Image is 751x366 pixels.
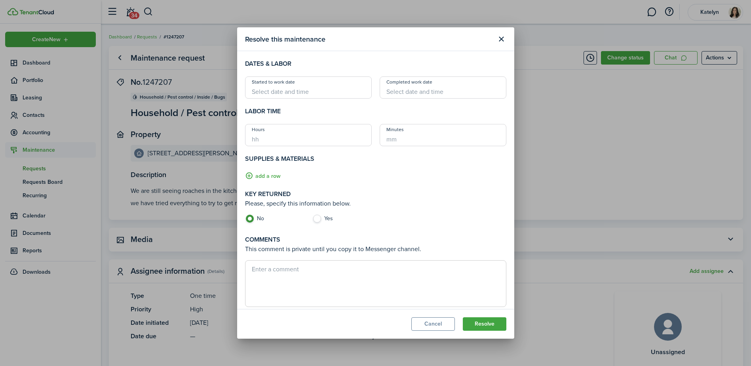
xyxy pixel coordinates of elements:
input: Select date and time [380,76,506,99]
label: Yes [312,215,372,227]
label: No [245,215,304,227]
h4: Labor time [245,107,506,116]
button: Resolve [463,317,506,331]
button: add a row [245,172,281,181]
input: hh [245,124,372,146]
input: mm [380,124,506,146]
small: Character limit: 0 / [245,309,506,314]
h4: Comments [245,235,506,244]
h4: Dates & labor [245,59,506,69]
modal-title: Resolve this maintenance [245,31,493,47]
p: This comment is private until you copy it to Messenger channel. [245,244,506,254]
button: Cancel [411,317,455,331]
button: Close modal [495,32,508,46]
h4: Key returned [245,189,372,199]
p: Please, specify this information below. [245,199,372,208]
b: 500 [498,308,506,315]
h4: Supplies & Materials [245,154,506,164]
input: Select date and time [245,76,372,99]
